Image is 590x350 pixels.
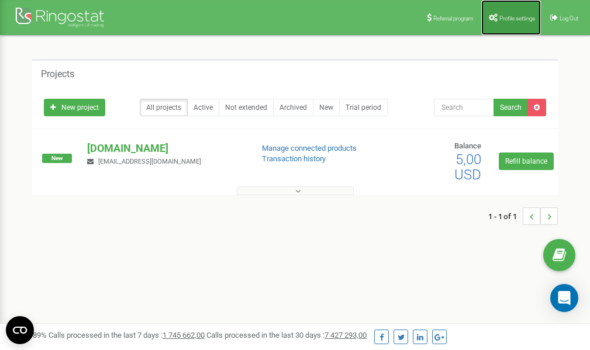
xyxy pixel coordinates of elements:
[454,141,481,150] span: Balance
[339,99,388,116] a: Trial period
[87,141,243,156] p: [DOMAIN_NAME]
[262,154,326,163] a: Transaction history
[454,151,481,183] span: 5,00 USD
[41,69,74,79] h5: Projects
[488,196,558,237] nav: ...
[140,99,188,116] a: All projects
[488,207,523,225] span: 1 - 1 of 1
[187,99,219,116] a: Active
[499,15,535,22] span: Profile settings
[262,144,357,153] a: Manage connected products
[313,99,340,116] a: New
[550,284,578,312] div: Open Intercom Messenger
[494,99,528,116] button: Search
[499,153,554,170] a: Refill balance
[273,99,313,116] a: Archived
[206,331,367,339] span: Calls processed in the last 30 days :
[433,15,474,22] span: Referral program
[219,99,274,116] a: Not extended
[434,99,494,116] input: Search
[560,15,578,22] span: Log Out
[325,331,367,339] u: 7 427 293,00
[42,154,72,163] span: New
[49,331,205,339] span: Calls processed in the last 7 days :
[163,331,205,339] u: 1 745 662,00
[44,99,105,116] a: New project
[6,316,34,344] button: Open CMP widget
[98,158,201,165] span: [EMAIL_ADDRESS][DOMAIN_NAME]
